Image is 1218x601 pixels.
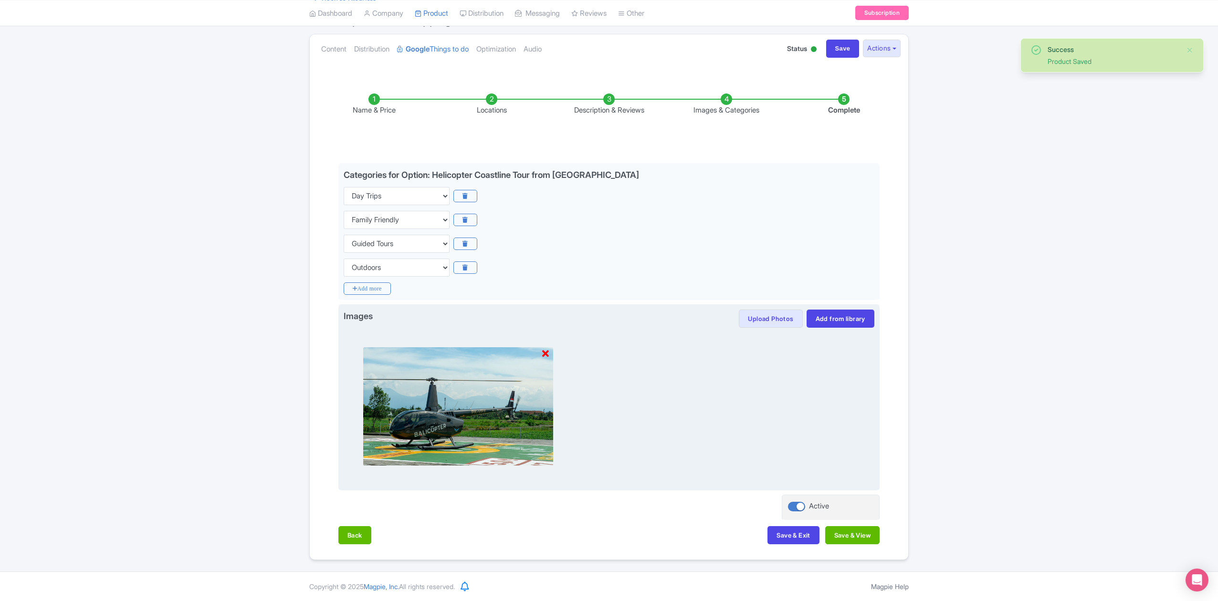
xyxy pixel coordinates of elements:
li: Images & Categories [668,93,785,116]
button: Save & View [825,526,880,544]
button: Actions [863,40,901,57]
a: GoogleThings to do [397,34,469,64]
li: Description & Reviews [550,93,668,116]
span: Magpie, Inc. [364,582,399,591]
button: Back [338,526,371,544]
a: Magpie Help [871,582,909,591]
span: Helicopter Island Hopping from [GEOGRAPHIC_DATA] [321,13,595,27]
div: Active [809,42,819,57]
a: Subscription [855,6,909,20]
a: Content [321,34,346,64]
div: Categories for Option: Helicopter Coastline Tour from [GEOGRAPHIC_DATA] [344,170,639,180]
button: Save & Exit [767,526,819,544]
span: Status [787,43,807,53]
li: Locations [433,93,550,116]
button: Upload Photos [739,310,802,328]
div: Active [809,501,829,512]
span: Images [344,310,373,325]
strong: Google [406,44,430,55]
i: Add more [344,282,391,295]
div: Product Saved [1048,56,1178,66]
a: Distribution [354,34,389,64]
a: Audio [524,34,542,64]
img: rvt67c1v0bmj5jpqozh9.jpg [363,347,554,466]
input: Save [826,40,860,58]
li: Complete [785,93,903,116]
a: Add from library [807,310,874,328]
div: Success [1048,44,1178,54]
a: Optimization [476,34,516,64]
div: Open Intercom Messenger [1186,569,1208,591]
div: Copyright © 2025 All rights reserved. [304,581,461,591]
button: Close [1186,44,1194,56]
li: Name & Price [315,93,433,116]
